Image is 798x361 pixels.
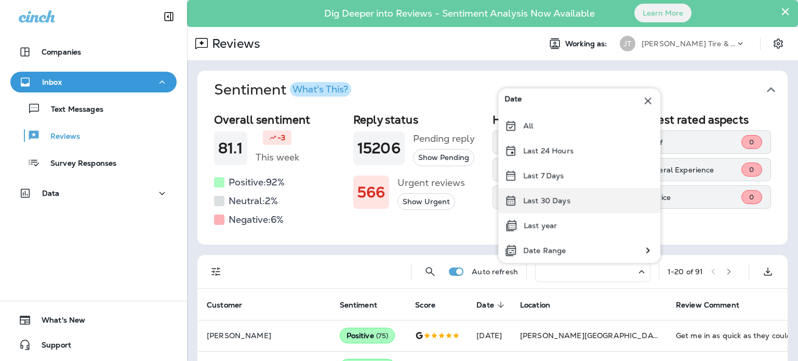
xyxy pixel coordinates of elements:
div: Positive [340,328,395,343]
h5: Negative: 6 % [229,211,284,228]
span: Customer [207,301,242,310]
div: 1 - 20 of 91 [668,268,703,276]
span: Date [476,300,508,310]
p: Last 7 Days [523,171,564,180]
button: Companies [10,42,177,62]
button: Show Urgent [397,193,455,210]
h1: 566 [357,184,385,201]
h5: Neutral: 2 % [229,193,278,209]
span: Date [504,95,522,107]
p: Reviews [208,36,260,51]
h1: 15206 [357,140,401,157]
button: Close [780,3,790,20]
span: Working as: [565,39,609,48]
p: Last year [524,221,557,230]
h2: Reply status [353,113,484,126]
h5: Urgent reviews [397,175,465,191]
p: Survey Responses [40,159,116,169]
span: Score [415,300,449,310]
p: Auto refresh [472,268,518,276]
h1: Sentiment [214,81,351,99]
h5: Positive: 92 % [229,174,285,191]
button: What's This? [290,82,351,97]
p: [PERSON_NAME] [207,331,323,340]
div: What's This? [292,85,348,94]
p: Text Messages [41,105,103,115]
button: Collapse Sidebar [154,6,183,27]
div: JT [620,36,635,51]
h1: 81.1 [218,140,243,157]
span: Sentiment [340,300,391,310]
h2: Highest rated aspects [493,113,628,126]
span: Support [31,341,71,353]
button: Filters [206,261,227,282]
span: Location [520,300,564,310]
p: Inbox [42,78,62,86]
span: Sentiment [340,301,377,310]
h2: Overall sentiment [214,113,345,126]
p: Companies [42,48,81,56]
span: 0 [749,165,754,174]
span: Date [476,301,494,310]
button: Settings [769,34,788,53]
button: Survey Responses [10,152,177,173]
span: 0 [749,138,754,146]
button: Export as CSV [757,261,778,282]
button: Inbox [10,72,177,92]
span: 0 [749,193,754,202]
button: What's New [10,310,177,330]
td: [DATE] [468,320,512,351]
p: Staff [645,138,741,146]
button: Support [10,335,177,355]
button: Search Reviews [420,261,441,282]
p: General Experience [645,166,741,174]
p: Service [645,193,741,202]
span: Review Comment [676,301,739,310]
p: Last 30 Days [523,196,570,205]
h5: This week [256,149,299,166]
button: Text Messages [10,98,177,119]
p: [PERSON_NAME] Tire & Auto [642,39,735,48]
p: Data [42,189,60,197]
p: Reviews [40,132,80,142]
p: Date Range [523,246,566,255]
h5: Pending reply [413,130,475,147]
button: Reviews [10,125,177,146]
p: -3 [277,132,285,143]
span: Location [520,301,550,310]
span: [PERSON_NAME][GEOGRAPHIC_DATA] [520,331,665,340]
span: What's New [31,316,85,328]
button: Learn More [634,4,691,22]
button: Data [10,183,177,204]
span: Customer [207,300,256,310]
h2: Lowest rated aspects [636,113,771,126]
span: ( 75 ) [376,331,389,340]
button: SentimentWhat's This? [206,71,796,109]
p: Dig Deeper into Reviews - Sentiment Analysis Now Available [294,12,625,15]
div: SentimentWhat's This? [197,109,788,245]
span: Review Comment [676,300,753,310]
p: Last 24 Hours [523,146,574,155]
button: Show Pending [413,149,474,166]
span: Score [415,301,435,310]
p: All [523,122,533,130]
